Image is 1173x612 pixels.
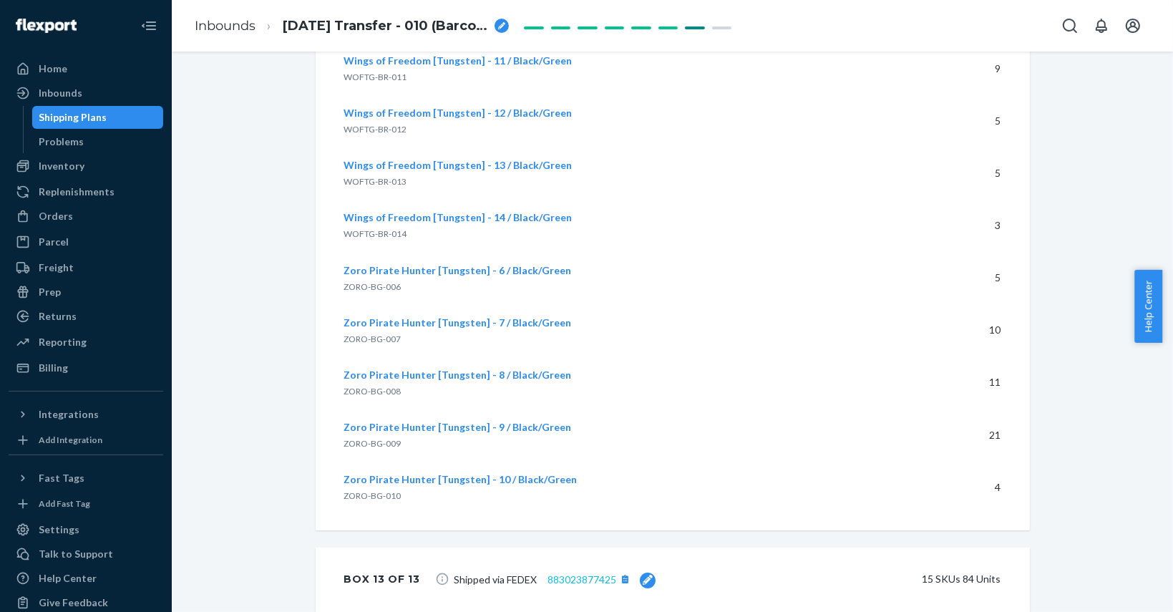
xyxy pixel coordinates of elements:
[897,42,1001,94] td: 9
[39,62,67,76] div: Home
[9,518,163,541] a: Settings
[344,107,573,119] span: Wings of Freedom [Tungsten] - 12 / Black/Green
[897,147,1001,199] td: 5
[9,155,163,178] a: Inventory
[344,472,578,487] button: Zoro Pirate Hunter [Tungsten] - 10 / Black/Green
[344,264,572,276] span: Zoro Pirate Hunter [Tungsten] - 6 / Black/Green
[16,19,77,33] img: Flexport logo
[897,94,1001,147] td: 5
[344,54,573,67] span: Wings of Freedom [Tungsten] - 11 / Black/Green
[9,57,163,80] a: Home
[39,361,68,375] div: Billing
[344,438,401,449] span: ZORO-BG-009
[1119,11,1147,40] button: Open account menu
[9,205,163,228] a: Orders
[897,252,1001,304] td: 5
[283,17,489,36] span: 6.15.2025 Transfer - 010 (Barcodes)
[39,335,87,349] div: Reporting
[1087,11,1116,40] button: Open notifications
[39,110,107,125] div: Shipping Plans
[39,285,61,299] div: Prep
[344,158,573,173] button: Wings of Freedom [Tungsten] - 13 / Black/Green
[39,407,99,422] div: Integrations
[344,176,407,187] span: WOFTG-BR-013
[344,420,572,434] button: Zoro Pirate Hunter [Tungsten] - 9 / Black/Green
[344,316,572,330] button: Zoro Pirate Hunter [Tungsten] - 7 / Black/Green
[39,471,84,485] div: Fast Tags
[39,571,97,586] div: Help Center
[616,570,635,588] button: [object Object]
[344,334,401,344] span: ZORO-BG-007
[454,570,656,588] span: Shipped via FEDEX
[9,432,163,449] a: Add Integration
[9,467,163,490] button: Fast Tags
[39,309,77,324] div: Returns
[344,211,573,223] span: Wings of Freedom [Tungsten] - 14 / Black/Green
[39,596,108,610] div: Give Feedback
[39,135,84,149] div: Problems
[344,159,573,171] span: Wings of Freedom [Tungsten] - 13 / Black/Green
[9,230,163,253] a: Parcel
[183,5,520,47] ol: breadcrumbs
[9,180,163,203] a: Replenishments
[677,565,1001,593] div: 15 SKUs 84 Units
[344,106,573,120] button: Wings of Freedom [Tungsten] - 12 / Black/Green
[32,106,164,129] a: Shipping Plans
[344,421,572,433] span: Zoro Pirate Hunter [Tungsten] - 9 / Black/Green
[9,305,163,328] a: Returns
[39,209,73,223] div: Orders
[897,304,1001,356] td: 10
[547,573,616,586] a: 883023877425
[9,356,163,379] a: Billing
[344,54,573,68] button: Wings of Freedom [Tungsten] - 11 / Black/Green
[39,159,84,173] div: Inventory
[344,263,572,278] button: Zoro Pirate Hunter [Tungsten] - 6 / Black/Green
[344,124,407,135] span: WOFTG-BR-012
[1056,11,1084,40] button: Open Search Box
[344,368,572,382] button: Zoro Pirate Hunter [Tungsten] - 8 / Black/Green
[9,256,163,279] a: Freight
[344,72,407,82] span: WOFTG-BR-011
[1134,270,1162,343] button: Help Center
[39,235,69,249] div: Parcel
[344,281,401,292] span: ZORO-BG-006
[344,473,578,485] span: Zoro Pirate Hunter [Tungsten] - 10 / Black/Green
[344,316,572,329] span: Zoro Pirate Hunter [Tungsten] - 7 / Black/Green
[135,11,163,40] button: Close Navigation
[9,495,163,513] a: Add Fast Tag
[39,185,115,199] div: Replenishments
[9,82,163,105] a: Inbounds
[897,199,1001,251] td: 3
[897,409,1001,461] td: 21
[39,523,79,537] div: Settings
[39,261,74,275] div: Freight
[39,434,102,446] div: Add Integration
[9,331,163,354] a: Reporting
[32,130,164,153] a: Problems
[344,565,420,593] div: Box 13 of 13
[344,490,401,501] span: ZORO-BG-010
[39,497,90,510] div: Add Fast Tag
[9,543,163,565] a: Talk to Support
[195,18,255,34] a: Inbounds
[897,461,1001,513] td: 4
[9,281,163,303] a: Prep
[897,356,1001,409] td: 11
[344,228,407,239] span: WOFTG-BR-014
[39,547,113,561] div: Talk to Support
[344,386,401,397] span: ZORO-BG-008
[39,86,82,100] div: Inbounds
[9,567,163,590] a: Help Center
[9,403,163,426] button: Integrations
[344,369,572,381] span: Zoro Pirate Hunter [Tungsten] - 8 / Black/Green
[344,210,573,225] button: Wings of Freedom [Tungsten] - 14 / Black/Green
